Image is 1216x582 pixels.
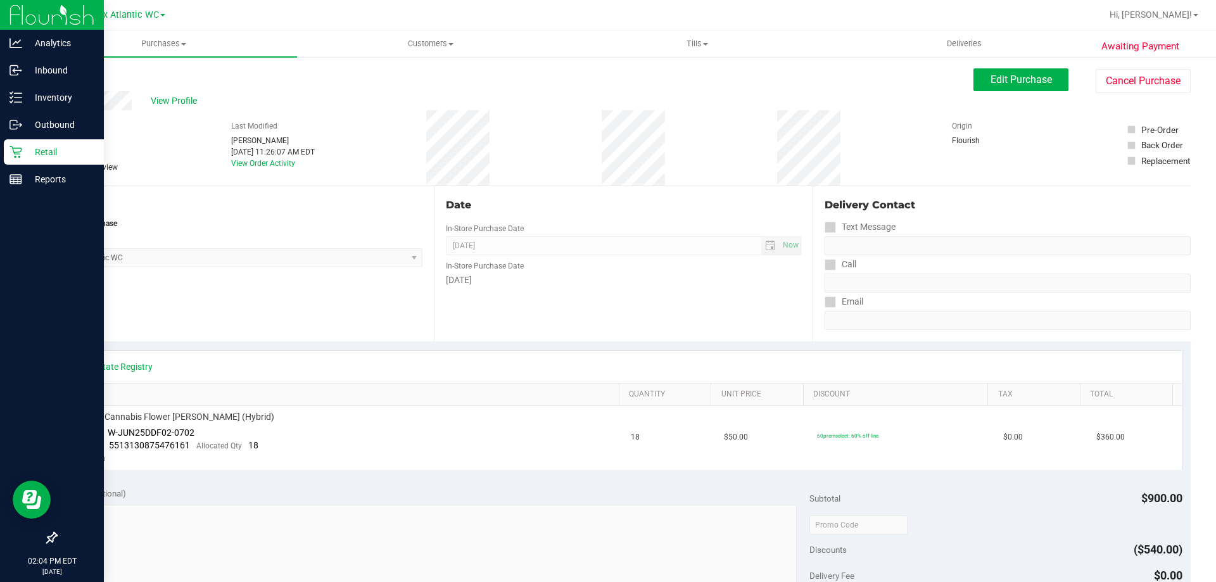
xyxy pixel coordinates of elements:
label: Last Modified [231,120,277,132]
span: Hi, [PERSON_NAME]! [1110,9,1192,20]
a: Quantity [629,389,706,400]
p: Analytics [22,35,98,51]
inline-svg: Reports [9,173,22,186]
span: $0.00 [1003,431,1023,443]
span: $360.00 [1096,431,1125,443]
span: Delivery Fee [809,571,854,581]
a: Purchases [30,30,297,57]
label: Origin [952,120,972,132]
a: Customers [297,30,564,57]
p: Retail [22,144,98,160]
span: View Profile [151,94,201,108]
iframe: Resource center [13,481,51,519]
inline-svg: Inbound [9,64,22,77]
span: Jax Atlantic WC [93,9,159,20]
div: [PERSON_NAME] [231,135,315,146]
div: [DATE] [446,274,801,287]
span: 60premselect: 60% off line [817,433,878,439]
label: In-Store Purchase Date [446,260,524,272]
a: Discount [813,389,983,400]
span: 5513130875476161 [109,440,190,450]
a: Total [1090,389,1167,400]
div: Replacement [1141,155,1190,167]
span: W-JUN25DDF02-0702 [108,427,194,438]
label: Call [825,255,856,274]
div: Back Order [1141,139,1183,151]
inline-svg: Inventory [9,91,22,104]
a: SKU [75,389,614,400]
span: Awaiting Payment [1101,39,1179,54]
div: Delivery Contact [825,198,1191,213]
span: $0.00 [1154,569,1182,582]
div: Location [56,198,422,213]
inline-svg: Outbound [9,118,22,131]
a: Unit Price [721,389,799,400]
p: 02:04 PM EDT [6,555,98,567]
p: Outbound [22,117,98,132]
span: Deliveries [930,38,999,49]
inline-svg: Retail [9,146,22,158]
span: 18 [631,431,640,443]
input: Format: (999) 999-9999 [825,274,1191,293]
span: Edit Purchase [991,73,1052,85]
p: Reports [22,172,98,187]
div: Pre-Order [1141,123,1179,136]
span: Tills [564,38,830,49]
p: Inventory [22,90,98,105]
label: Text Message [825,218,896,236]
a: Deliveries [831,30,1098,57]
a: Tax [998,389,1075,400]
inline-svg: Analytics [9,37,22,49]
div: Flourish [952,135,1015,146]
p: [DATE] [6,567,98,576]
span: $50.00 [724,431,748,443]
span: ($540.00) [1134,543,1182,556]
span: Subtotal [809,493,840,503]
span: Discounts [809,538,847,561]
span: $900.00 [1141,491,1182,505]
button: Edit Purchase [973,68,1068,91]
div: [DATE] 11:26:07 AM EDT [231,146,315,158]
p: Inbound [22,63,98,78]
button: Cancel Purchase [1096,69,1191,93]
div: Date [446,198,801,213]
span: FT 3.5g Cannabis Flower [PERSON_NAME] (Hybrid) [73,411,274,423]
input: Promo Code [809,516,908,535]
label: Email [825,293,863,311]
a: View State Registry [77,360,153,373]
span: Customers [298,38,563,49]
input: Format: (999) 999-9999 [825,236,1191,255]
span: Allocated Qty [196,441,242,450]
a: View Order Activity [231,159,295,168]
a: Tills [564,30,830,57]
span: Purchases [30,38,297,49]
label: In-Store Purchase Date [446,223,524,234]
span: 18 [248,440,258,450]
